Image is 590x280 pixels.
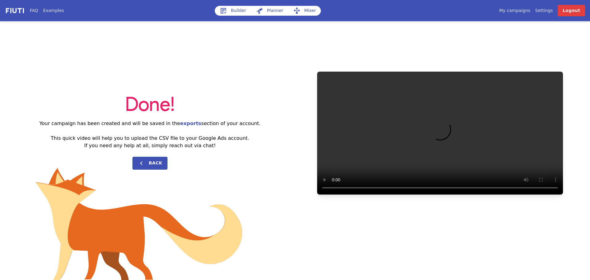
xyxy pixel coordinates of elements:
a: Settings [535,7,553,14]
a: Mixer [288,6,321,16]
a: Examples [43,7,64,14]
a: Logout [558,5,585,16]
h2: Your campaign has been created and will be saved in the section of your account. This quick video... [5,120,295,149]
a: FAQ [30,7,38,14]
a: exports [180,120,201,126]
a: Builder [215,6,251,16]
a: Planner [251,6,288,16]
img: f731f27.png [5,7,25,14]
span: Done! [125,95,175,115]
a: My campaigns [499,7,530,14]
video: Your browser does not support HTML5 video. [317,72,563,195]
button: Back [132,157,167,170]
